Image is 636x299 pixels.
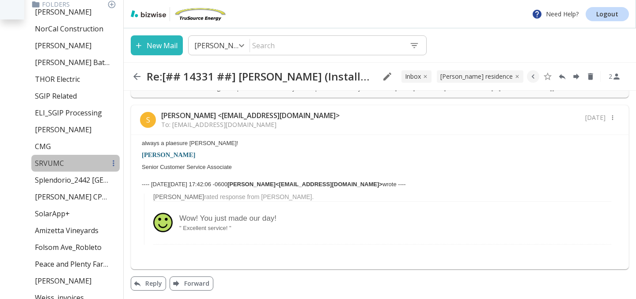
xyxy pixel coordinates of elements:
p: [PERSON_NAME] [35,276,91,286]
p: Logout [596,11,618,17]
div: Splendorio_2442 [GEOGRAPHIC_DATA] [31,172,120,188]
p: [PERSON_NAME] [35,7,91,17]
p: SGIP Related [35,91,77,101]
div: CMG [31,138,120,155]
p: To: [EMAIL_ADDRESS][DOMAIN_NAME] [161,120,340,129]
a: Logout [586,7,629,21]
p: [PERSON_NAME] [35,125,91,134]
p: [PERSON_NAME] Batteries [35,57,111,67]
button: New Mail [131,35,183,55]
p: [PERSON_NAME] Residence [440,72,513,81]
p: INBOX [405,72,421,81]
p: S [146,115,150,125]
div: Folsom Ave_Robleto [31,239,120,256]
button: Delete [584,70,597,83]
p: Splendorio_2442 [GEOGRAPHIC_DATA] [35,175,111,185]
div: [PERSON_NAME] CPA Financial [31,188,120,205]
div: NorCal Construction [31,20,120,37]
p: SolarApp+ [35,209,70,218]
p: [PERSON_NAME] <[EMAIL_ADDRESS][DOMAIN_NAME]> [161,111,340,120]
button: Reply [131,276,166,291]
img: TruSource Energy, Inc. [174,7,227,21]
p: SRVUMC [35,158,64,168]
p: CMG [35,142,51,151]
p: Folsom Ave_Robleto [35,242,102,252]
button: Forward [170,276,213,291]
div: [PERSON_NAME] [31,121,120,138]
div: SRVUMC [31,155,120,172]
p: ELI_SGIP Processing [35,108,102,118]
div: [PERSON_NAME] [31,272,120,289]
div: [PERSON_NAME] Batteries [31,54,120,71]
div: S[PERSON_NAME] <[EMAIL_ADDRESS][DOMAIN_NAME]>To: [EMAIL_ADDRESS][DOMAIN_NAME][DATE] [131,105,628,135]
img: bizwise [131,10,166,17]
button: Forward [570,70,583,83]
input: Search [250,37,402,54]
div: ELI_SGIP Processing [31,104,120,121]
p: Peace and Plenty Farms [35,259,111,269]
p: THOR Electric [35,74,80,84]
p: [PERSON_NAME] CPA Financial [35,192,111,202]
button: Reply [556,70,568,83]
div: [PERSON_NAME] [31,4,120,20]
h2: Re:[## 14331 ##] [PERSON_NAME] (Installer) - Solark 15k [147,70,375,83]
div: SolarApp+ [31,205,120,222]
div: [PERSON_NAME] [31,37,120,54]
p: 2 [609,72,612,81]
button: See Participants [604,66,625,87]
div: Peace and Plenty Farms [31,256,120,272]
p: [PERSON_NAME] Residence [194,41,240,50]
p: Amizetta Vineyards [35,226,98,235]
p: NorCal Construction [35,24,103,34]
p: [DATE] [585,113,606,122]
div: Amizetta Vineyards [31,222,120,239]
p: Need Help? [532,9,579,19]
p: [PERSON_NAME] [35,41,91,50]
div: THOR Electric [31,71,120,88]
div: SGIP Related [31,88,120,104]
